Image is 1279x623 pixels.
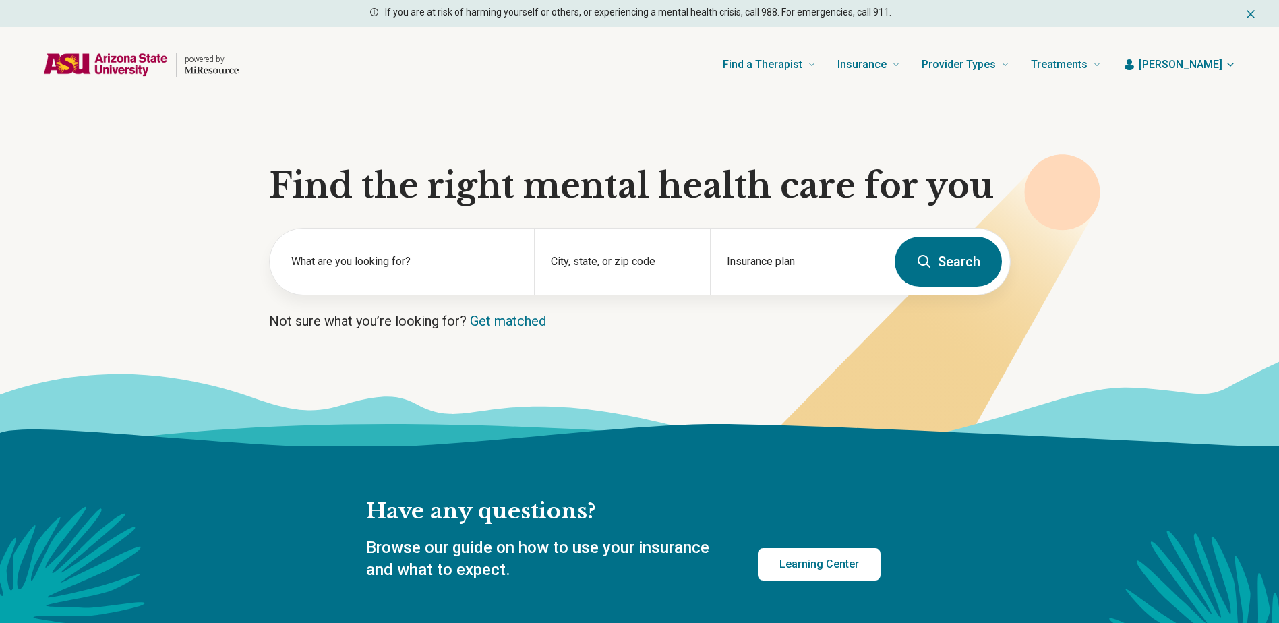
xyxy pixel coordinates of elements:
button: [PERSON_NAME] [1123,57,1236,73]
a: Home page [43,43,239,86]
p: If you are at risk of harming yourself or others, or experiencing a mental health crisis, call 98... [385,5,891,20]
p: Not sure what you’re looking for? [269,311,1011,330]
span: Find a Therapist [723,55,802,74]
p: Browse our guide on how to use your insurance and what to expect. [366,537,725,582]
a: Treatments [1031,38,1101,92]
button: Dismiss [1244,5,1257,22]
h2: Have any questions? [366,498,881,526]
span: [PERSON_NAME] [1139,57,1222,73]
span: Treatments [1031,55,1088,74]
label: What are you looking for? [291,254,518,270]
a: Provider Types [922,38,1009,92]
h1: Find the right mental health care for you [269,166,1011,206]
a: Learning Center [758,548,881,581]
span: Provider Types [922,55,996,74]
button: Search [895,237,1002,287]
a: Insurance [837,38,900,92]
a: Get matched [470,313,546,329]
a: Find a Therapist [723,38,816,92]
span: Insurance [837,55,887,74]
p: powered by [185,54,239,65]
